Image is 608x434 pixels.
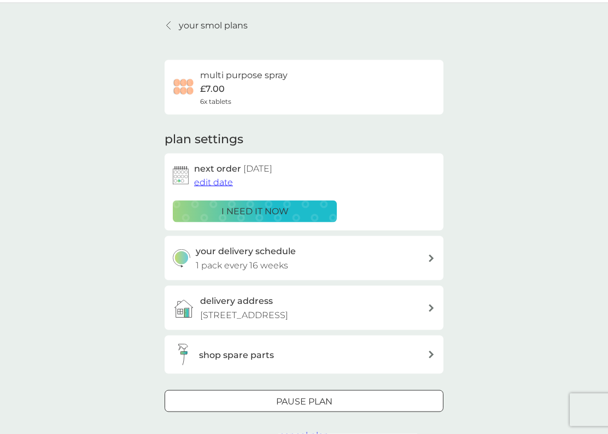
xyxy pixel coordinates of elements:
[173,77,195,98] img: multi purpose spray
[179,19,248,33] p: your smol plans
[165,131,243,148] h2: plan settings
[243,163,272,174] span: [DATE]
[200,294,273,308] h3: delivery address
[165,19,248,33] a: your smol plans
[194,175,233,190] button: edit date
[200,82,225,96] p: £7.00
[221,204,289,219] p: i need it now
[199,348,274,362] h3: shop spare parts
[276,395,332,409] p: Pause plan
[165,336,443,374] button: shop spare parts
[196,259,288,273] p: 1 pack every 16 weeks
[200,68,288,83] h6: multi purpose spray
[194,162,272,176] h2: next order
[194,177,233,187] span: edit date
[165,286,443,330] a: delivery address[STREET_ADDRESS]
[200,96,231,107] span: 6x tablets
[165,236,443,280] button: your delivery schedule1 pack every 16 weeks
[196,244,296,259] h3: your delivery schedule
[200,308,288,322] p: [STREET_ADDRESS]
[173,201,337,222] button: i need it now
[165,390,443,412] button: Pause plan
